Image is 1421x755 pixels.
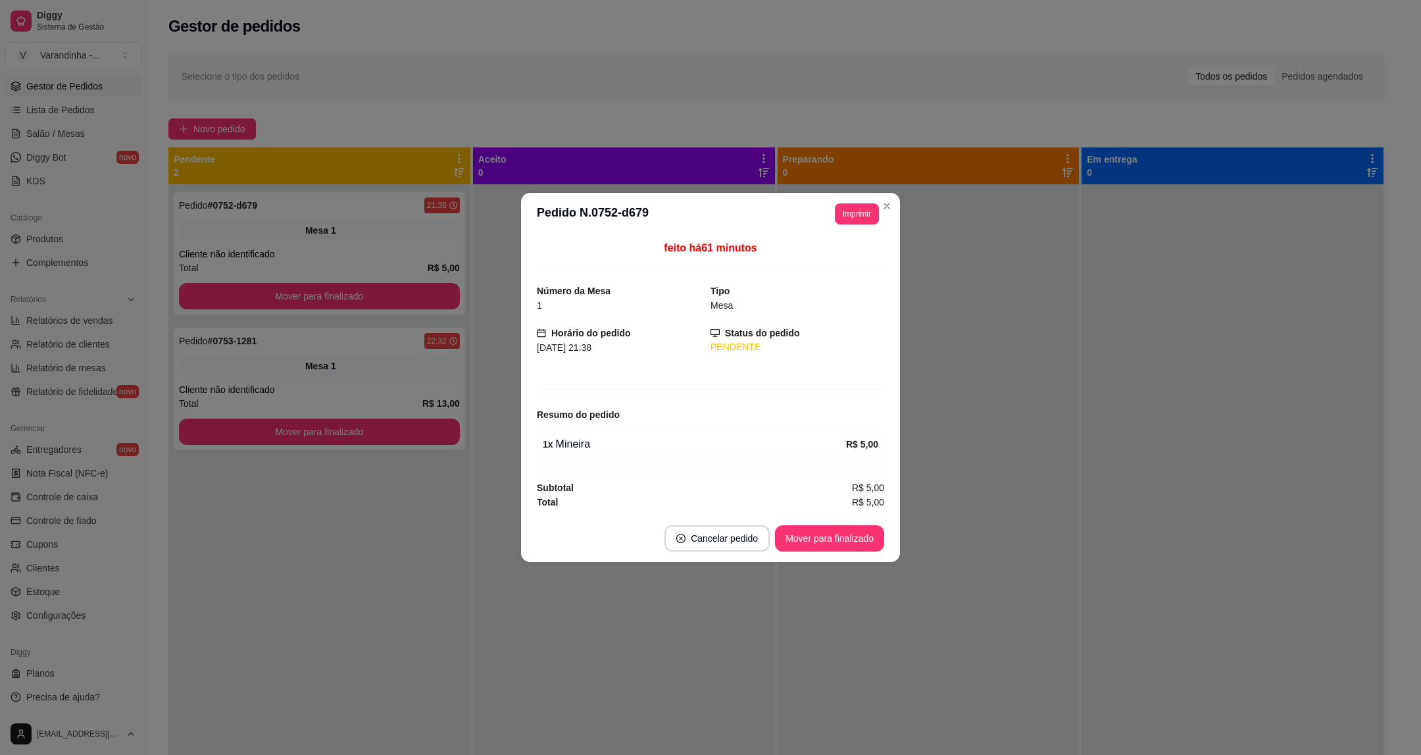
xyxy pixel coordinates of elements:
strong: Subtotal [537,482,574,493]
button: close-circleCancelar pedido [664,525,770,552]
span: R$ 5,00 [852,481,884,495]
span: [DATE] 21:38 [537,342,591,353]
strong: Horário do pedido [551,328,631,338]
button: Close [876,195,897,217]
strong: 1 x [543,439,553,450]
span: desktop [710,328,720,338]
strong: Status do pedido [725,328,800,338]
span: Mesa [710,300,733,311]
span: R$ 5,00 [852,495,884,509]
span: calendar [537,328,546,338]
strong: Total [537,497,558,508]
span: close-circle [676,534,686,543]
strong: Resumo do pedido [537,409,620,420]
span: feito há 61 minutos [664,242,757,253]
strong: Tipo [710,286,730,296]
h3: Pedido N. 0752-d679 [537,203,649,224]
div: PENDENTE [710,340,884,354]
button: Mover para finalizado [775,525,884,552]
strong: Número da Mesa [537,286,611,296]
div: Mineira [543,436,846,452]
button: Imprimir [835,203,879,224]
strong: R$ 5,00 [846,439,878,450]
span: 1 [537,300,542,311]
